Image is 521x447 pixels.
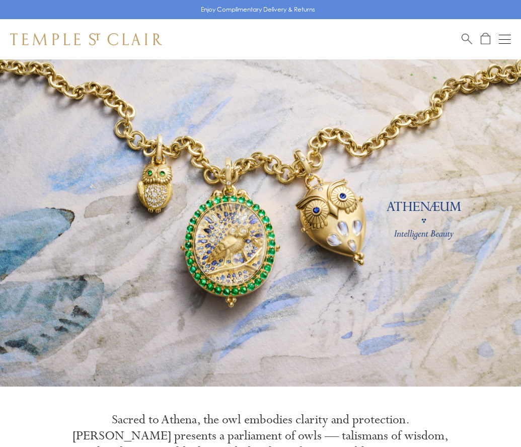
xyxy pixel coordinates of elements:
img: Temple St. Clair [10,33,162,45]
p: Enjoy Complimentary Delivery & Returns [201,5,315,15]
a: Search [462,33,472,45]
a: Open Shopping Bag [481,33,490,45]
button: Open navigation [499,33,511,45]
